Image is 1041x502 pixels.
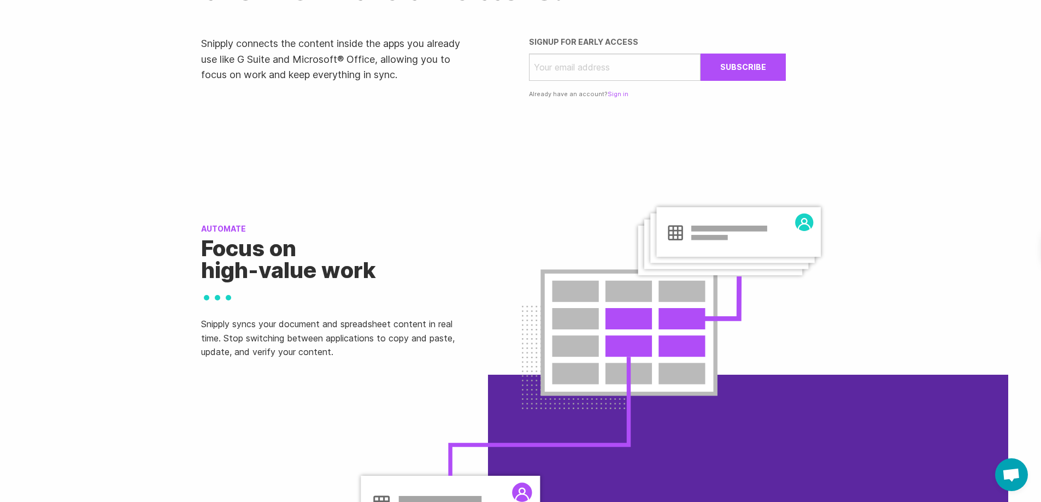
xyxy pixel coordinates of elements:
p: Snipply connects the content inside the apps you already use like G Suite and Microsoft® Office, ... [201,36,466,83]
p: Signup for early access [529,36,786,48]
p: Already have an account? [529,90,786,99]
p: Snipply syncs your document and spreadsheet content in real time. Stop switching between applicat... [201,317,458,359]
p: Automate [201,223,458,235]
input: Your email address [529,54,701,81]
button: Subscribe [701,54,786,81]
a: Sign in [608,90,628,98]
div: Open chat [995,458,1028,491]
h2: Focus on high-value work [201,238,458,281]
